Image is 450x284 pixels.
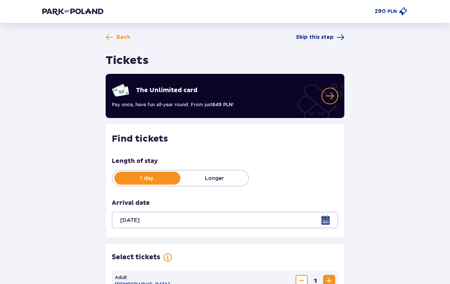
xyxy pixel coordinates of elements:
p: Longer [180,174,248,182]
span: Back [116,34,130,41]
a: Skip this step [296,34,344,41]
p: Length of stay [112,157,158,165]
span: Skip this step [296,34,334,41]
h2: Select tickets [112,253,160,262]
img: Park of Poland logo [42,8,103,15]
p: Arrival date [112,199,150,207]
p: Adult [115,274,127,281]
p: 1 day [112,174,180,182]
p: 290 [374,8,386,15]
h1: Tickets [106,53,149,68]
a: Back [106,34,130,41]
p: PLN [387,8,397,15]
h2: Find tickets [112,133,338,145]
